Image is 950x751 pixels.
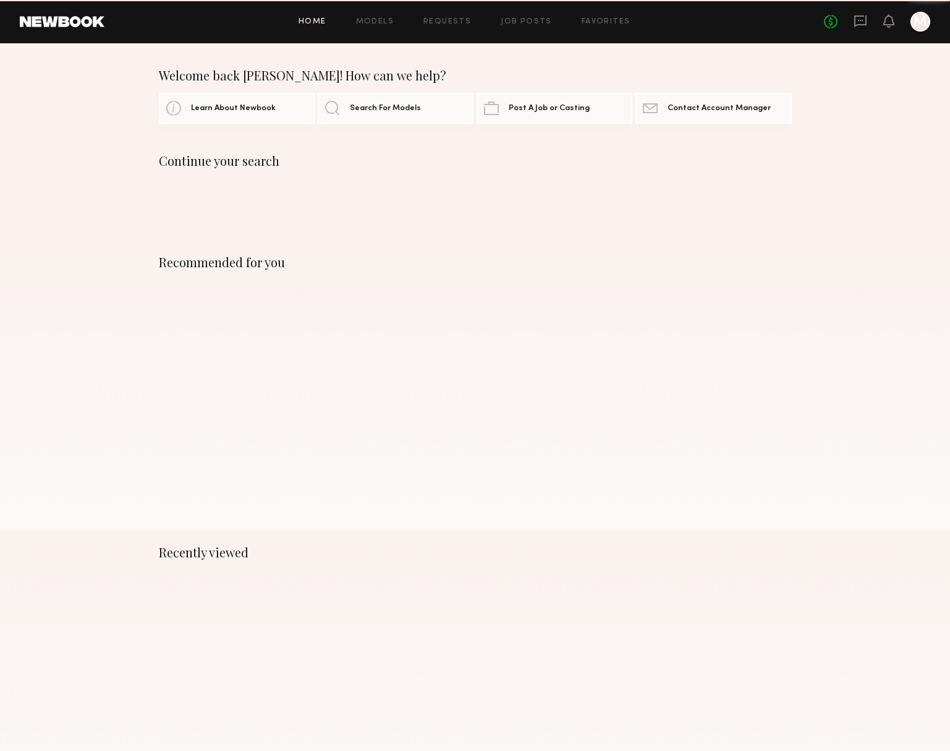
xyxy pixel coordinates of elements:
[582,18,630,26] a: Favorites
[350,105,421,113] span: Search For Models
[668,105,771,113] span: Contact Account Manager
[423,18,471,26] a: Requests
[910,12,930,32] a: M
[477,93,632,124] a: Post A Job or Casting
[509,105,590,113] span: Post A Job or Casting
[159,255,792,270] div: Recommended for you
[191,105,276,113] span: Learn About Newbook
[159,93,315,124] a: Learn About Newbook
[159,545,792,560] div: Recently viewed
[635,93,791,124] a: Contact Account Manager
[159,68,792,83] div: Welcome back [PERSON_NAME]! How can we help?
[501,18,552,26] a: Job Posts
[299,18,326,26] a: Home
[356,18,394,26] a: Models
[318,93,473,124] a: Search For Models
[159,153,792,168] div: Continue your search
